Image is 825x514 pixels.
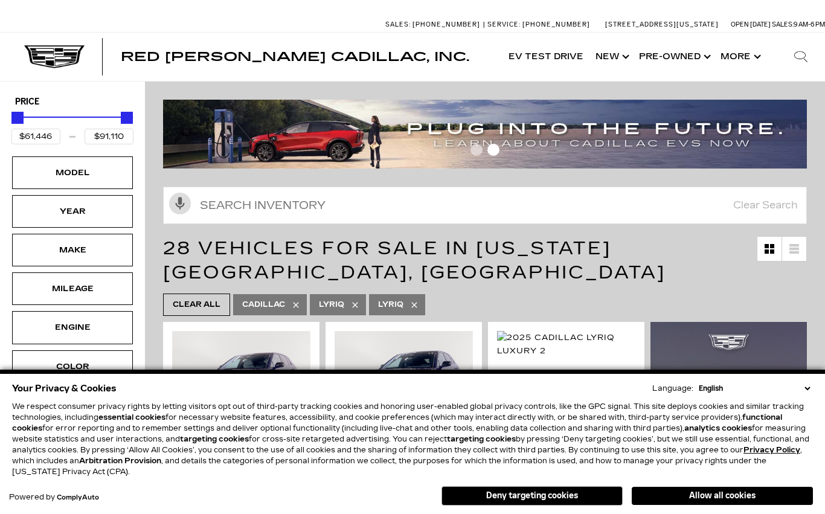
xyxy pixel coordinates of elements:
div: MileageMileage [12,272,133,305]
span: Cadillac [242,297,285,312]
div: Year [42,205,103,218]
div: Engine [42,321,103,334]
button: Allow all cookies [632,487,813,505]
span: Sales: [385,21,411,28]
img: Cadillac Dark Logo with Cadillac White Text [24,45,85,68]
span: Red [PERSON_NAME] Cadillac, Inc. [121,50,469,64]
span: Go to slide 1 [470,144,483,156]
span: Lyriq [319,297,344,312]
div: ColorColor [12,350,133,383]
input: Minimum [11,129,60,144]
p: We respect consumer privacy rights by letting visitors opt out of third-party tracking cookies an... [12,401,813,477]
strong: targeting cookies [447,435,516,443]
a: Red [PERSON_NAME] Cadillac, Inc. [121,51,469,63]
span: Open [DATE] [731,21,771,28]
span: 9 AM-6 PM [794,21,825,28]
a: ComplyAuto [57,494,99,501]
div: Color [42,360,103,373]
span: LYRIQ [378,297,403,312]
div: Minimum Price [11,112,24,124]
h5: Price [15,97,130,108]
div: ModelModel [12,156,133,189]
img: ev-blog-post-banners4 [163,100,807,169]
img: 2025 Cadillac LYRIQ Sport 1 [172,331,310,435]
select: Language Select [696,383,813,394]
div: Make [42,243,103,257]
img: 2025 Cadillac LYRIQ Sport 1 [335,331,473,435]
button: More [714,33,765,81]
span: Go to slide 2 [487,144,499,156]
a: Pre-Owned [633,33,714,81]
span: 28 Vehicles for Sale in [US_STATE][GEOGRAPHIC_DATA], [GEOGRAPHIC_DATA] [163,237,666,283]
span: [PHONE_NUMBER] [412,21,480,28]
div: EngineEngine [12,311,133,344]
input: Maximum [85,129,133,144]
div: Maximum Price [121,112,133,124]
div: Price [11,108,133,144]
img: 2025 Cadillac LYRIQ Luxury 2 [497,331,635,358]
input: Search Inventory [163,187,807,224]
span: Clear All [173,297,220,312]
a: New [589,33,633,81]
a: Service: [PHONE_NUMBER] [483,21,593,28]
svg: Click to toggle on voice search [169,193,191,214]
div: Model [42,166,103,179]
div: MakeMake [12,234,133,266]
strong: Arbitration Provision [79,457,161,465]
a: Privacy Policy [743,446,800,454]
div: Powered by [9,493,99,501]
span: Sales: [772,21,794,28]
a: [STREET_ADDRESS][US_STATE] [605,21,719,28]
strong: essential cookies [98,413,165,422]
strong: targeting cookies [180,435,249,443]
strong: analytics cookies [684,424,752,432]
div: Mileage [42,282,103,295]
div: YearYear [12,195,133,228]
button: Deny targeting cookies [441,486,623,506]
span: Your Privacy & Cookies [12,380,117,397]
span: Service: [487,21,521,28]
a: EV Test Drive [502,33,589,81]
div: Language: [652,385,693,392]
a: Sales: [PHONE_NUMBER] [385,21,483,28]
span: [PHONE_NUMBER] [522,21,590,28]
